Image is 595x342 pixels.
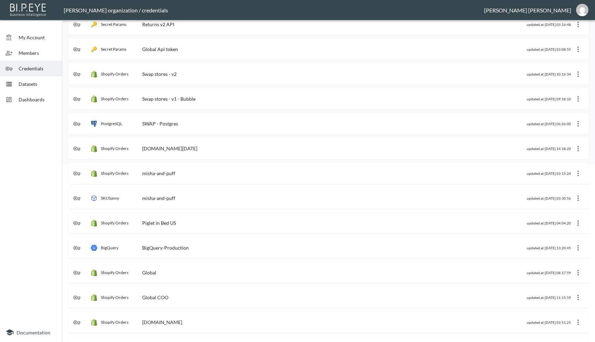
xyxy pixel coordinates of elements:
[573,93,584,104] button: more
[576,4,588,16] img: 7151a5340a926b4f92da4ffde41f27b4
[573,44,584,55] button: more
[91,145,97,152] img: shopify orders
[91,319,97,326] img: shopify orders
[101,270,128,275] p: Shopify Orders
[91,294,97,301] img: shopify orders
[9,2,48,17] img: bipeye-logo
[91,195,97,202] img: SKUSavvy
[19,80,56,88] span: Datasets
[91,71,97,78] img: shopify orders
[142,145,197,151] div: [DOMAIN_NAME][DATE]
[101,195,119,201] p: SKUSavvy
[91,170,97,177] img: shopify orders
[527,246,571,250] div: updated at: [DATE] 13:20:45
[6,328,56,336] a: Documentation
[17,330,50,335] span: Documentation
[527,196,571,200] div: updated at: [DATE] 03:30:56
[527,171,571,175] div: updated at: [DATE] 03:15:24
[573,193,584,204] button: more
[142,46,178,52] div: Global Api token
[19,65,56,72] span: Credentials
[101,220,128,225] p: Shopify Orders
[527,295,571,300] div: updated at: [DATE] 11:15:59
[142,96,196,102] div: Swap stores - v1 - Bubble
[142,170,175,176] div: misha-and-puff
[101,121,122,126] p: PostgreSQL
[573,218,584,229] button: more
[91,269,97,276] img: shopify orders
[573,267,584,278] button: more
[101,320,128,325] p: Shopify Orders
[573,292,584,303] button: more
[527,72,571,76] div: updated at: [DATE] 10:16:34
[19,49,56,57] span: Members
[19,96,56,103] span: Dashboards
[573,118,584,129] button: more
[142,245,189,251] div: BigQuery-Production
[142,270,156,275] div: Global
[101,245,118,250] p: BigQuery
[91,95,97,102] img: shopify orders
[527,122,571,126] div: updated at: [DATE] 06:26:00
[527,97,571,101] div: updated at: [DATE] 09:18:10
[571,2,593,18] button: ana@swap-commerce.com
[142,21,174,27] div: Returns v2 API
[527,271,571,275] div: updated at: [DATE] 08:17:59
[64,7,484,13] div: [PERSON_NAME] organization / credentials
[91,220,97,227] img: shopify orders
[101,22,126,27] p: Secret Params
[19,34,56,41] span: My Account
[101,47,126,52] p: Secret Params
[573,69,584,80] button: more
[91,46,97,53] img: secret params
[573,143,584,154] button: more
[573,168,584,179] button: more
[101,96,128,101] p: Shopify Orders
[91,21,97,28] img: secret params
[142,319,182,325] div: [DOMAIN_NAME]
[484,7,571,13] div: [PERSON_NAME] [PERSON_NAME]
[91,120,97,127] img: postgres icon
[142,71,177,77] div: Swap stores - v2
[527,221,571,225] div: updated at: [DATE] 04:04:20
[142,220,176,226] div: Piglet in Bed US
[101,171,128,176] p: Shopify Orders
[101,71,128,77] p: Shopify Orders
[142,195,175,201] div: misha-and-puff
[527,147,571,151] div: updated at: [DATE] 14:18:20
[573,19,584,30] button: more
[527,320,571,324] div: updated at: [DATE] 03:51:25
[91,244,97,251] img: big query icon
[573,317,584,328] button: more
[573,242,584,253] button: more
[142,294,168,300] div: Global COO
[101,295,128,300] p: Shopify Orders
[101,146,128,151] p: Shopify Orders
[527,22,571,27] div: updated at: [DATE] 03:16:48
[527,47,571,51] div: updated at: [DATE] 03:08:55
[142,121,178,127] div: SWAP - Postgres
